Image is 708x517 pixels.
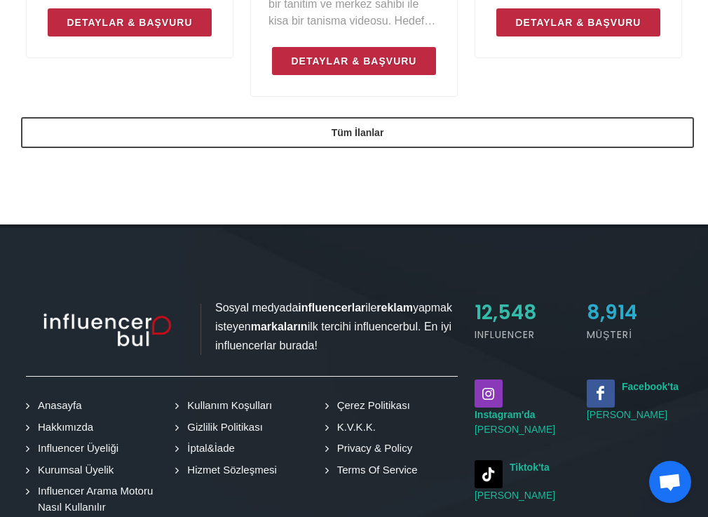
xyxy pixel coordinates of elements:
[29,398,84,414] a: Anasayfa
[329,419,378,436] a: K.V.K.K.
[649,461,691,503] div: Açık sohbet
[329,462,420,478] a: Terms Of Service
[26,304,201,355] img: influencer_light.png
[291,53,416,69] span: Detaylar & Başvuru
[48,8,212,36] a: Detaylar & Başvuru
[179,441,237,457] a: İptal&İade
[475,299,537,326] span: 12,548
[29,483,158,515] a: Influencer Arama Motoru Nasıl Kullanılır
[496,8,660,36] a: Detaylar & Başvuru
[179,398,274,414] a: Kullanım Koşulları
[475,328,570,342] h5: Influencer
[587,299,637,326] span: 8,914
[376,302,413,314] strong: reklam
[29,419,95,436] a: Hakkımızda
[298,302,365,314] strong: influencerlar
[272,47,436,75] a: Detaylar & Başvuru
[515,14,641,31] span: Detaylar & Başvuru
[587,380,682,422] a: Facebook'ta[PERSON_NAME]
[29,441,121,457] a: Influencer Üyeliği
[67,14,192,31] span: Detaylar & Başvuru
[622,381,679,392] strong: Facebook'ta
[251,321,308,333] strong: markaların
[587,328,682,342] h5: Müşteri
[179,419,265,436] a: Gizlilik Politikası
[29,462,116,478] a: Kurumsal Üyelik
[475,409,536,420] strong: Instagram'da
[329,441,415,457] a: Privacy & Policy
[329,398,412,414] a: Çerez Politikası
[475,380,570,437] a: Instagram'da[PERSON_NAME]
[475,460,570,503] a: Tiktok'ta[PERSON_NAME]
[475,380,570,437] small: [PERSON_NAME]
[475,460,570,503] small: [PERSON_NAME]
[179,462,279,478] a: Hizmet Sözleşmesi
[587,380,682,422] small: [PERSON_NAME]
[26,298,458,356] p: Sosyal medyada ile yapmak isteyen ilk tercihi influencerbul. En iyi influencerlar burada!
[21,117,694,148] a: Tüm İlanlar
[510,462,550,473] strong: Tiktok'ta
